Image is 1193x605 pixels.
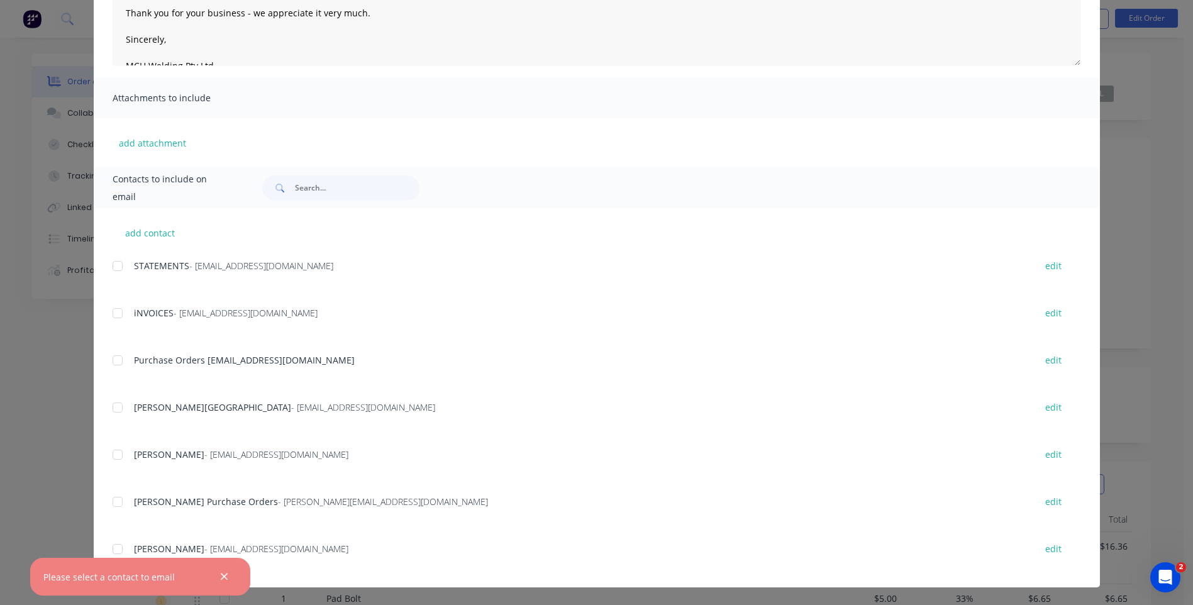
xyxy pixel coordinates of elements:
[134,448,204,460] span: [PERSON_NAME]
[1038,540,1069,557] button: edit
[174,307,318,319] span: - [EMAIL_ADDRESS][DOMAIN_NAME]
[43,570,175,584] div: Please select a contact to email
[1176,562,1186,572] span: 2
[113,89,251,107] span: Attachments to include
[1038,352,1069,369] button: edit
[113,133,192,152] button: add attachment
[221,6,243,28] div: Close
[1038,399,1069,416] button: edit
[134,260,189,272] span: STATEMENTS
[204,543,348,555] span: - [EMAIL_ADDRESS][DOMAIN_NAME]
[295,175,419,201] input: Search...
[1038,257,1069,274] button: edit
[1150,562,1180,592] iframe: Intercom live chat
[291,401,435,413] span: - [EMAIL_ADDRESS][DOMAIN_NAME]
[134,401,291,413] span: [PERSON_NAME][GEOGRAPHIC_DATA]
[134,543,204,555] span: [PERSON_NAME]
[134,354,355,366] span: Purchase Orders [EMAIL_ADDRESS][DOMAIN_NAME]
[134,307,174,319] span: iNVOICES
[278,496,488,508] span: - [PERSON_NAME][EMAIL_ADDRESS][DOMAIN_NAME]
[8,5,32,29] button: go back
[189,260,333,272] span: - [EMAIL_ADDRESS][DOMAIN_NAME]
[1038,493,1069,510] button: edit
[113,223,188,242] button: add contact
[1038,304,1069,321] button: edit
[204,448,348,460] span: - [EMAIL_ADDRESS][DOMAIN_NAME]
[1038,446,1069,463] button: edit
[113,170,231,206] span: Contacts to include on email
[134,496,278,508] span: [PERSON_NAME] Purchase Orders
